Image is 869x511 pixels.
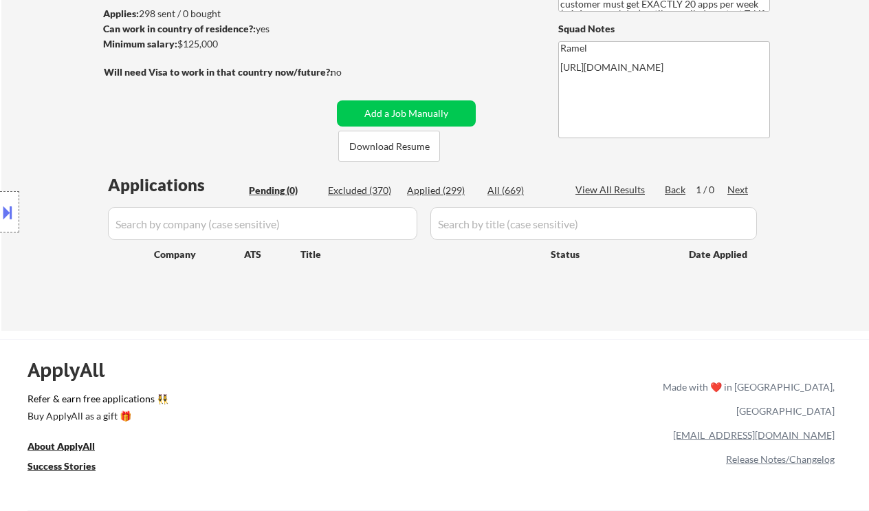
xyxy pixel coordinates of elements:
[103,23,256,34] strong: Can work in country of residence?:
[407,184,476,197] div: Applied (299)
[108,207,417,240] input: Search by company (case sensitive)
[551,241,669,266] div: Status
[27,358,120,382] div: ApplyAll
[331,65,370,79] div: no
[27,460,96,472] u: Success Stories
[300,248,538,261] div: Title
[673,429,835,441] a: [EMAIL_ADDRESS][DOMAIN_NAME]
[726,453,835,465] a: Release Notes/Changelog
[328,184,397,197] div: Excluded (370)
[27,459,114,476] a: Success Stories
[27,394,375,409] a: Refer & earn free applications 👯‍♀️
[665,183,687,197] div: Back
[657,375,835,423] div: Made with ❤️ in [GEOGRAPHIC_DATA], [GEOGRAPHIC_DATA]
[103,7,332,21] div: 298 sent / 0 bought
[244,248,300,261] div: ATS
[27,411,165,421] div: Buy ApplyAll as a gift 🎁
[103,22,328,36] div: yes
[103,37,332,51] div: $125,000
[337,100,476,127] button: Add a Job Manually
[27,440,95,452] u: About ApplyAll
[727,183,749,197] div: Next
[689,248,749,261] div: Date Applied
[27,439,114,456] a: About ApplyAll
[104,66,333,78] strong: Will need Visa to work in that country now/future?:
[249,184,318,197] div: Pending (0)
[27,409,165,426] a: Buy ApplyAll as a gift 🎁
[558,22,770,36] div: Squad Notes
[430,207,757,240] input: Search by title (case sensitive)
[103,38,177,50] strong: Minimum salary:
[338,131,440,162] button: Download Resume
[696,183,727,197] div: 1 / 0
[487,184,556,197] div: All (669)
[575,183,649,197] div: View All Results
[103,8,139,19] strong: Applies:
